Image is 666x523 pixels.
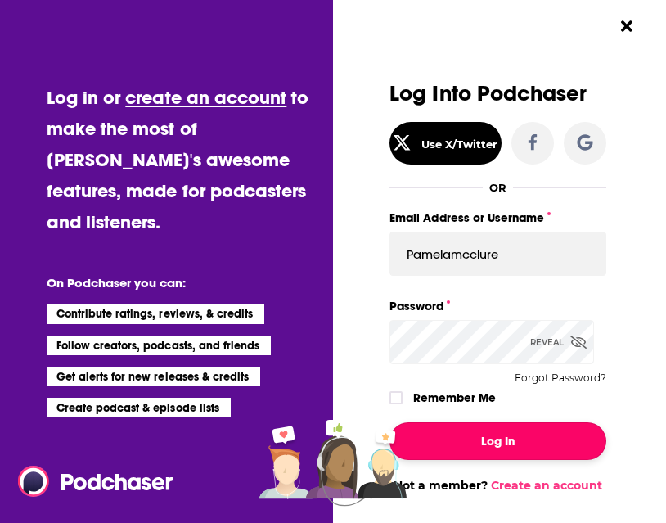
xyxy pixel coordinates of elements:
[389,207,606,228] label: Email Address or Username
[515,372,606,384] button: Forgot Password?
[389,232,606,276] input: Email Address or Username
[47,367,260,386] li: Get alerts for new releases & credits
[47,275,320,291] li: On Podchaser you can:
[421,138,498,151] div: Use X/Twitter
[489,181,506,194] div: OR
[389,122,502,165] button: Use X/Twitter
[491,478,602,493] a: Create an account
[125,86,286,109] a: create an account
[47,304,265,323] li: Contribute ratings, reviews, & credits
[17,466,161,497] a: Podchaser - Follow, Share and Rate Podcasts
[47,398,231,417] li: Create podcast & episode lists
[47,336,272,355] li: Follow creators, podcasts, and friends
[389,478,606,493] div: Not a member?
[611,11,642,42] button: Close Button
[389,82,606,106] h3: Log Into Podchaser
[530,320,587,364] div: Reveal
[17,466,174,497] img: Podchaser - Follow, Share and Rate Podcasts
[389,422,606,460] button: Log In
[413,387,496,408] label: Remember Me
[389,295,606,317] label: Password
